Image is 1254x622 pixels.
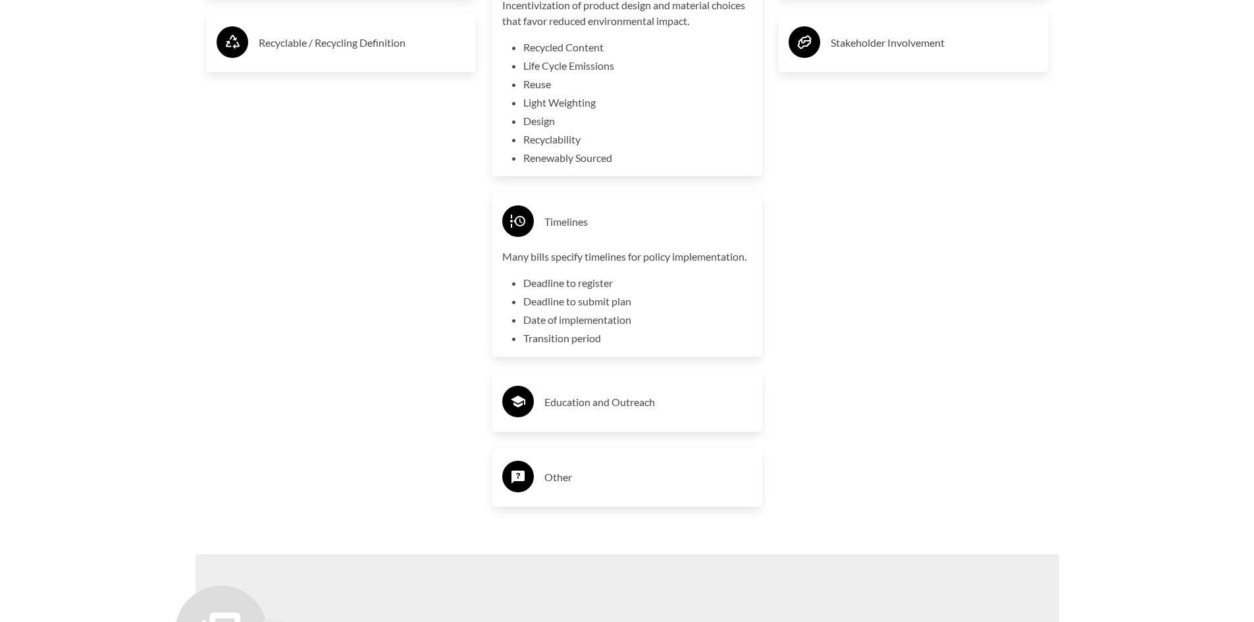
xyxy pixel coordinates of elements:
[259,32,466,53] h3: Recyclable / Recycling Definition
[523,330,752,346] li: Transition period
[831,32,1038,53] h3: Stakeholder Involvement
[502,249,752,265] p: Many bills specify timelines for policy implementation.
[523,113,752,129] li: Design
[544,211,752,232] h3: Timelines
[544,392,752,413] h3: Education and Outreach
[544,467,752,488] h3: Other
[523,294,752,309] li: Deadline to submit plan
[523,150,752,166] li: Renewably Sourced
[523,76,752,92] li: Reuse
[523,95,752,111] li: Light Weighting
[523,275,752,291] li: Deadline to register
[523,39,752,55] li: Recycled Content
[523,312,752,328] li: Date of implementation
[523,132,752,147] li: Recyclability
[523,58,752,74] li: Life Cycle Emissions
